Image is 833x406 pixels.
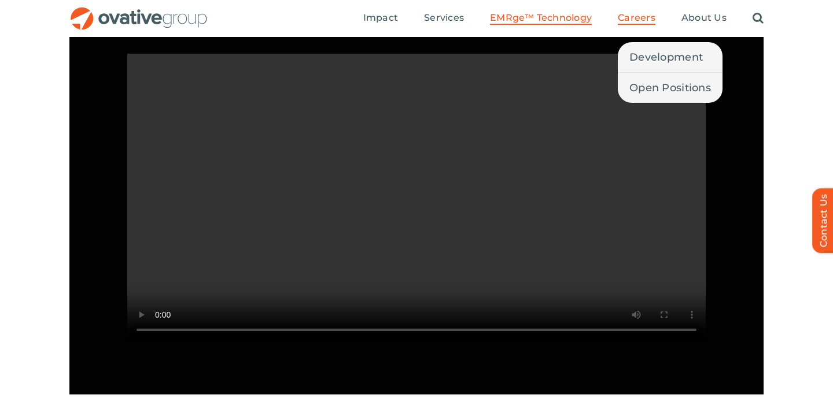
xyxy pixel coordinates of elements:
[681,12,727,25] a: About Us
[424,12,464,24] span: Services
[618,12,655,25] a: Careers
[629,49,703,65] span: Development
[490,12,592,24] span: EMRge™ Technology
[618,73,723,103] a: Open Positions
[618,42,723,72] a: Development
[127,54,706,342] video: Sorry, your browser doesn't support embedded videos.
[363,12,398,24] span: Impact
[490,12,592,25] a: EMRge™ Technology
[629,80,711,96] span: Open Positions
[753,12,764,25] a: Search
[424,12,464,25] a: Services
[363,12,398,25] a: Impact
[618,12,655,24] span: Careers
[681,12,727,24] span: About Us
[69,6,208,17] a: OG_Full_horizontal_RGB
